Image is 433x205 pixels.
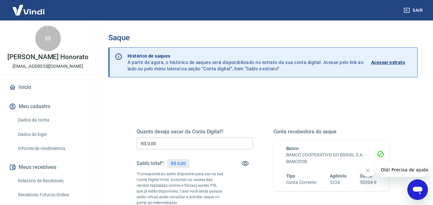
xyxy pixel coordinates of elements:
p: Acessar extrato [371,59,405,66]
span: Agência [330,173,346,178]
h3: Saque [108,33,418,42]
span: Conta [360,173,372,178]
p: Histórico de saques [128,53,363,59]
a: Dados de login [15,128,88,141]
span: Banco [286,146,299,151]
span: Tipo [286,173,296,178]
p: A partir de agora, o histórico de saques será disponibilizado no extrato da sua conta digital. Ac... [128,53,363,72]
p: R$ 0,00 [171,160,186,167]
h6: 50204-9 [360,179,377,186]
a: Relatório de Recebíveis [15,174,88,187]
img: Vindi [8,0,49,20]
div: M [35,26,61,51]
h6: 3224 [330,179,346,186]
a: Início [8,80,88,94]
h6: BANCO COOPERATIVO DO BRASIL S.A. - BANCOOB [286,152,377,165]
button: Meus recebíveis [8,160,88,174]
iframe: Fechar mensagem [362,164,374,177]
a: Dados da conta [15,114,88,127]
a: Acessar extrato [371,53,412,72]
h6: Conta Corrente [286,179,316,186]
h5: Quanto deseja sacar da Conta Digital? [137,129,253,135]
iframe: Botão para abrir a janela de mensagens [407,179,428,200]
a: Informe de rendimentos [15,142,88,155]
h5: Conta recebedora do saque [273,129,390,135]
span: Olá! Precisa de ajuda? [4,4,54,10]
p: [PERSON_NAME] Honorato [7,54,88,60]
p: [EMAIL_ADDRESS][DOMAIN_NAME] [12,63,83,70]
a: Recebíveis Futuros Online [15,188,88,201]
button: Meu cadastro [8,99,88,114]
h5: Saldo total*: [137,160,164,167]
button: Sair [402,4,425,16]
iframe: Mensagem da empresa [377,163,428,177]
